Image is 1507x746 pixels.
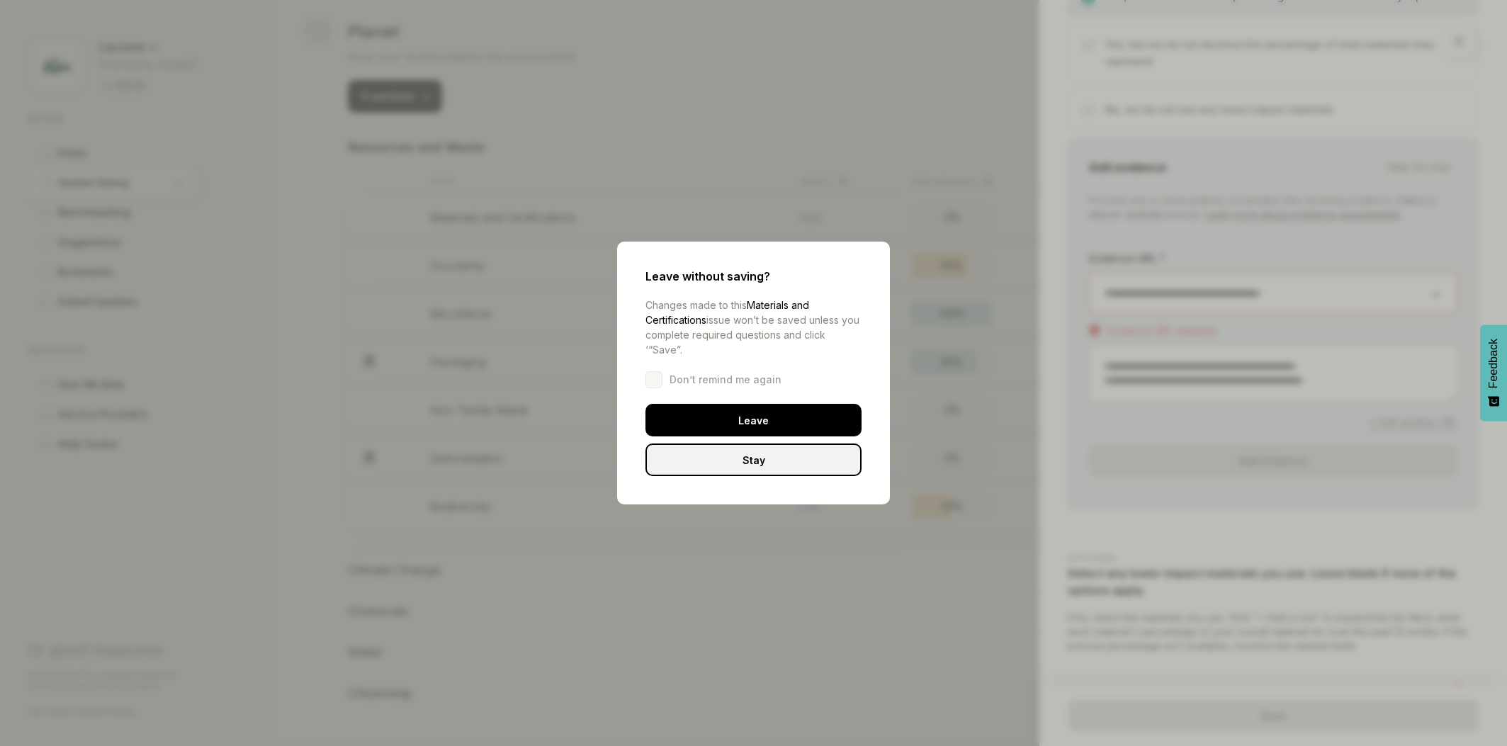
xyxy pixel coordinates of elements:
span: Changes made to this issue won’t be saved unless you complete required questions and click ‘“Save”. [645,299,859,356]
div: Stay [645,443,862,476]
span: Feedback [1487,339,1500,388]
div: Leave [645,404,862,436]
button: Feedback - Show survey [1480,324,1507,421]
span: Don’t remind me again [670,373,781,387]
div: Leave without saving? [645,270,862,283]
